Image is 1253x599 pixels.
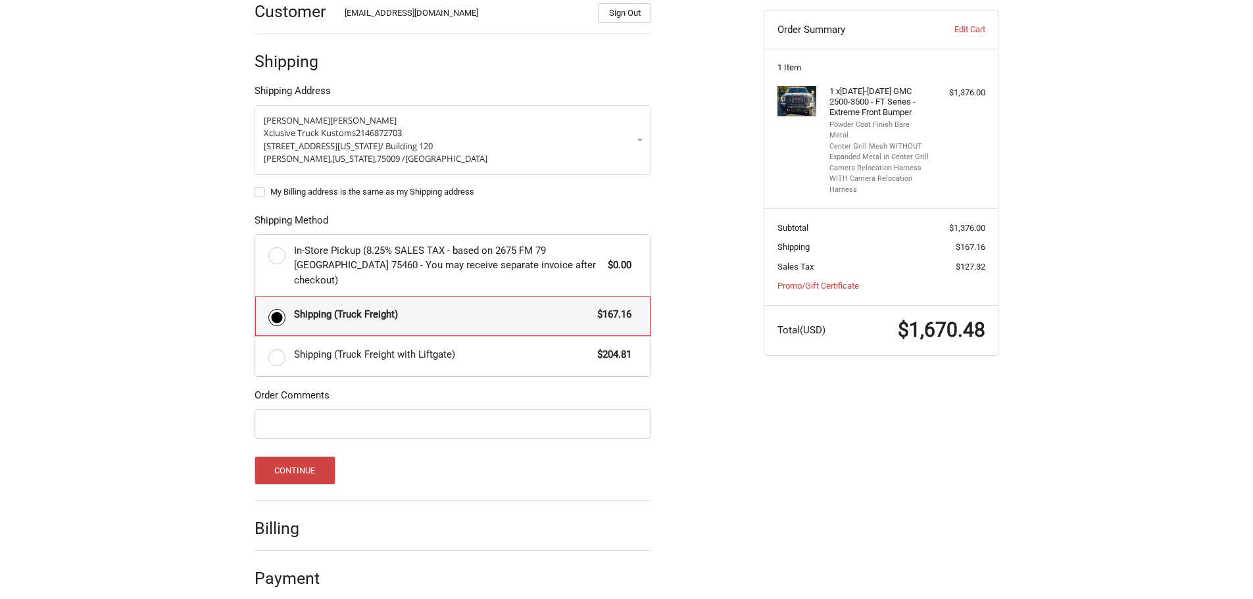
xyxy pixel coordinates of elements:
label: My Billing address is the same as my Shipping address [255,187,651,197]
h2: Customer [255,1,332,22]
span: $1,376.00 [949,223,985,233]
span: $0.00 [601,258,631,273]
span: Shipping [777,242,810,252]
li: Camera Relocation Harness WITH Camera Relocation Harness [829,163,930,196]
li: Powder Coat Finish Bare Metal [829,120,930,141]
span: $167.16 [591,307,631,322]
li: Center Grill Mesh WITHOUT Expanded Metal in Center Grill [829,141,930,163]
span: [STREET_ADDRESS][US_STATE] [264,140,380,152]
span: [PERSON_NAME] [330,114,397,126]
a: Enter or select a different address [255,105,651,175]
span: $204.81 [591,347,631,362]
span: [PERSON_NAME], [264,153,332,164]
span: Xclusive Truck Kustoms [264,127,356,139]
button: Continue [255,456,335,485]
span: [GEOGRAPHIC_DATA] [405,153,487,164]
span: [US_STATE], [332,153,377,164]
a: Edit Cart [920,23,985,36]
span: / Building 120 [380,140,433,152]
span: 2146872703 [356,127,402,139]
legend: Order Comments [255,388,330,409]
span: Sales Tax [777,262,814,272]
legend: Shipping Method [255,213,328,234]
span: In-Store Pickup (8.25% SALES TAX - based on 2675 FM 79 [GEOGRAPHIC_DATA] 75460 - You may receive ... [294,243,602,288]
span: Total (USD) [777,324,825,336]
h4: 1 x [DATE]-[DATE] GMC 2500-3500 - FT Series - Extreme Front Bumper [829,86,930,118]
h2: Payment [255,568,332,588]
a: Promo/Gift Certificate [777,281,859,291]
div: [EMAIL_ADDRESS][DOMAIN_NAME] [345,7,585,23]
iframe: Chat Widget [1187,536,1253,599]
span: 75009 / [377,153,405,164]
span: Shipping (Truck Freight) [294,307,591,322]
span: [PERSON_NAME] [264,114,330,126]
h2: Billing [255,518,332,539]
h3: Order Summary [777,23,920,36]
legend: Shipping Address [255,84,331,105]
span: Shipping (Truck Freight with Liftgate) [294,347,591,362]
span: $127.32 [956,262,985,272]
button: Sign Out [598,3,651,23]
h3: 1 Item [777,62,985,73]
span: $167.16 [956,242,985,252]
span: Subtotal [777,223,808,233]
span: $1,670.48 [898,318,985,341]
h2: Shipping [255,51,332,72]
div: $1,376.00 [933,86,985,99]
